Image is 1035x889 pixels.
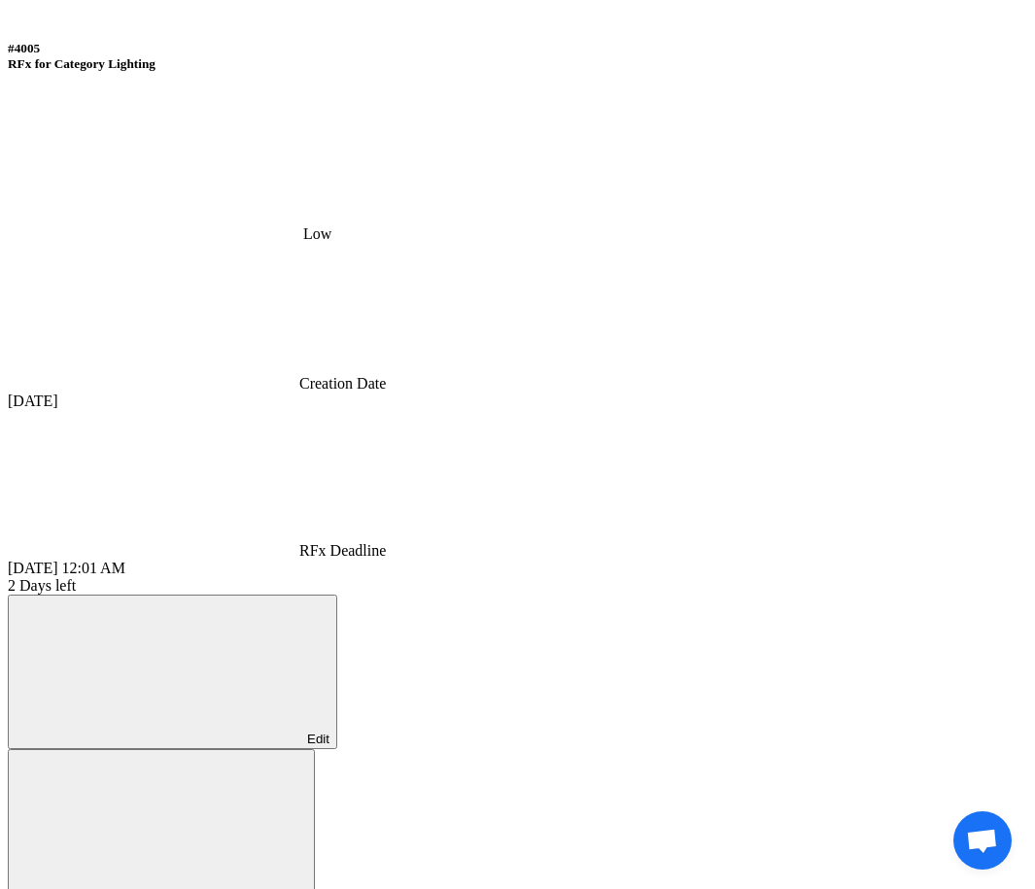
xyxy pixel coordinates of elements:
[8,393,1027,410] div: [DATE]
[8,577,1027,595] div: 2 Days left
[8,243,1027,393] div: Creation Date
[8,560,1027,595] div: [DATE] 12:01 AM
[8,41,1027,72] h5: RFx for Category Lighting
[303,225,331,242] span: Low
[953,811,1012,870] a: Open chat
[8,56,155,71] span: RFx for Category Lighting
[8,410,1027,560] div: RFx Deadline
[8,41,1027,56] div: #4005
[8,595,337,749] button: Edit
